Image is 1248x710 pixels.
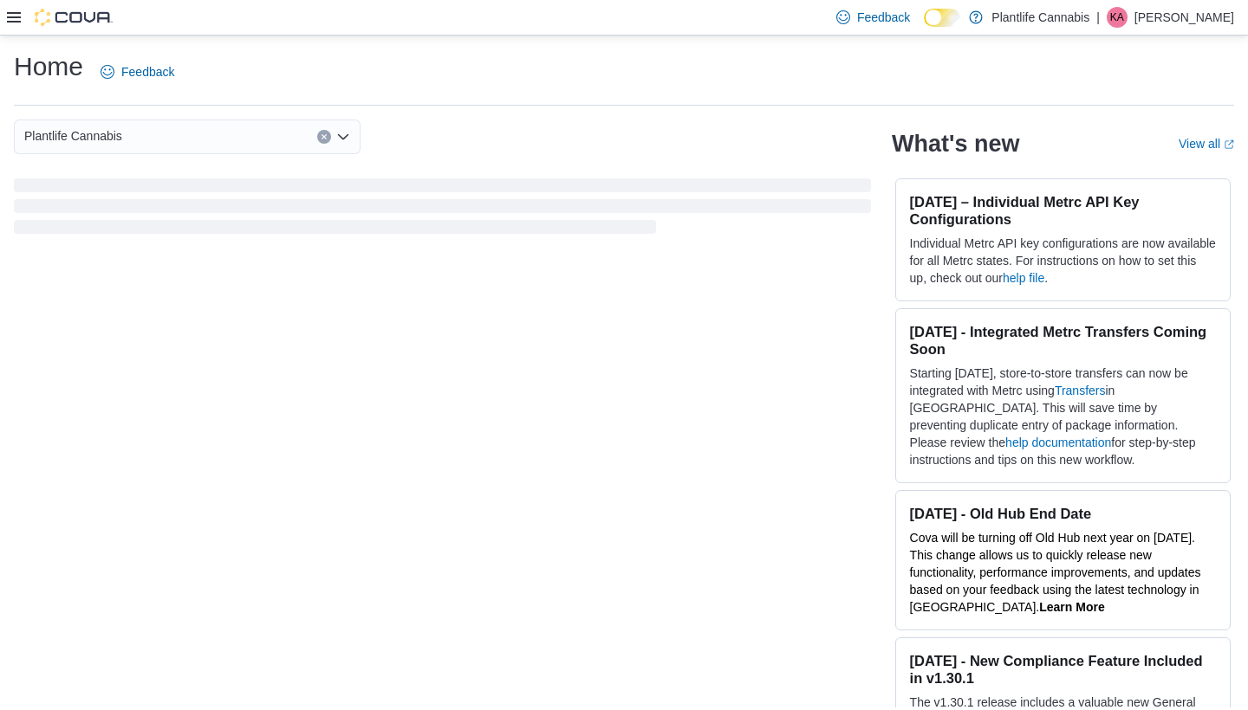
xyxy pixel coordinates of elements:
[35,9,113,26] img: Cova
[910,652,1216,687] h3: [DATE] - New Compliance Feature Included in v1.30.1
[336,130,350,144] button: Open list of options
[1110,7,1124,28] span: KA
[94,55,181,89] a: Feedback
[1005,436,1111,449] a: help documentation
[892,130,1019,158] h2: What's new
[24,126,122,146] span: Plantlife Cannabis
[121,63,174,81] span: Feedback
[910,505,1216,522] h3: [DATE] - Old Hub End Date
[1096,7,1100,28] p: |
[1179,137,1234,151] a: View allExternal link
[1224,139,1234,150] svg: External link
[910,235,1216,287] p: Individual Metrc API key configurations are now available for all Metrc states. For instructions ...
[1003,271,1044,285] a: help file
[910,323,1216,358] h3: [DATE] - Integrated Metrc Transfers Coming Soon
[910,531,1201,614] span: Cova will be turning off Old Hub next year on [DATE]. This change allows us to quickly release ne...
[1107,7,1128,28] div: Kieran Alvas
[1055,384,1106,397] a: Transfers
[317,130,331,144] button: Clear input
[924,9,960,27] input: Dark Mode
[14,182,871,237] span: Loading
[910,365,1216,468] p: Starting [DATE], store-to-store transfers can now be integrated with Metrc using in [GEOGRAPHIC_D...
[1134,7,1234,28] p: [PERSON_NAME]
[857,9,910,26] span: Feedback
[991,7,1089,28] p: Plantlife Cannabis
[1039,600,1104,614] a: Learn More
[14,49,83,84] h1: Home
[910,193,1216,228] h3: [DATE] – Individual Metrc API Key Configurations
